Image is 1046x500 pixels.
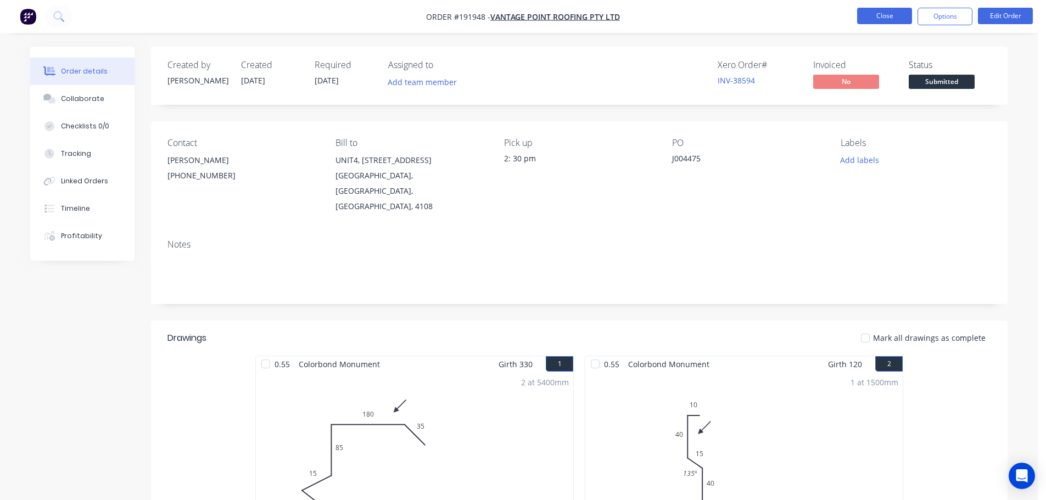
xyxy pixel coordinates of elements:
div: Created [241,60,301,70]
div: Status [909,60,991,70]
button: Checklists 0/0 [30,113,135,140]
button: Add team member [388,75,463,89]
div: Bill to [335,138,486,148]
div: Labels [841,138,991,148]
div: Checklists 0/0 [61,121,109,131]
button: Edit Order [978,8,1033,24]
span: Mark all drawings as complete [873,332,986,344]
img: Factory [20,8,36,25]
div: UNIT4, [STREET_ADDRESS] [335,153,486,168]
div: 1 at 1500mm [851,377,898,388]
div: Profitability [61,231,102,241]
button: 2 [875,356,903,372]
span: 0.55 [270,356,294,372]
button: Order details [30,58,135,85]
div: [PHONE_NUMBER] [167,168,318,183]
span: Colorbond Monument [294,356,384,372]
button: Tracking [30,140,135,167]
button: Timeline [30,195,135,222]
div: Open Intercom Messenger [1009,463,1035,489]
button: Options [918,8,972,25]
div: Pick up [504,138,655,148]
span: 0.55 [600,356,624,372]
button: Close [857,8,912,24]
div: 2: 30 pm [504,153,655,164]
div: Notes [167,239,991,250]
span: No [813,75,879,88]
div: Assigned to [388,60,498,70]
div: [PERSON_NAME] [167,153,318,168]
button: Collaborate [30,85,135,113]
div: [PERSON_NAME][PHONE_NUMBER] [167,153,318,188]
div: Linked Orders [61,176,108,186]
div: 2 at 5400mm [521,377,569,388]
span: Order #191948 - [426,12,490,22]
div: J004475 [672,153,809,168]
span: [DATE] [241,75,265,86]
a: Vantage Point Roofing Pty Ltd [490,12,620,22]
button: Submitted [909,75,975,91]
div: Required [315,60,375,70]
div: Created by [167,60,228,70]
div: Contact [167,138,318,148]
span: Colorbond Monument [624,356,714,372]
div: Timeline [61,204,90,214]
span: Submitted [909,75,975,88]
div: Order details [61,66,108,76]
div: Xero Order # [718,60,800,70]
button: Linked Orders [30,167,135,195]
span: Girth 120 [828,356,862,372]
button: Add labels [834,153,885,167]
div: Invoiced [813,60,896,70]
div: [GEOGRAPHIC_DATA], [GEOGRAPHIC_DATA], [GEOGRAPHIC_DATA], 4108 [335,168,486,214]
button: 1 [546,356,573,372]
div: Tracking [61,149,91,159]
span: [DATE] [315,75,339,86]
button: Profitability [30,222,135,250]
div: Collaborate [61,94,104,104]
div: Drawings [167,332,206,345]
div: [PERSON_NAME] [167,75,228,86]
button: Add team member [382,75,463,89]
span: Girth 330 [499,356,533,372]
div: PO [672,138,823,148]
a: INV-38594 [718,75,755,86]
div: UNIT4, [STREET_ADDRESS][GEOGRAPHIC_DATA], [GEOGRAPHIC_DATA], [GEOGRAPHIC_DATA], 4108 [335,153,486,214]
